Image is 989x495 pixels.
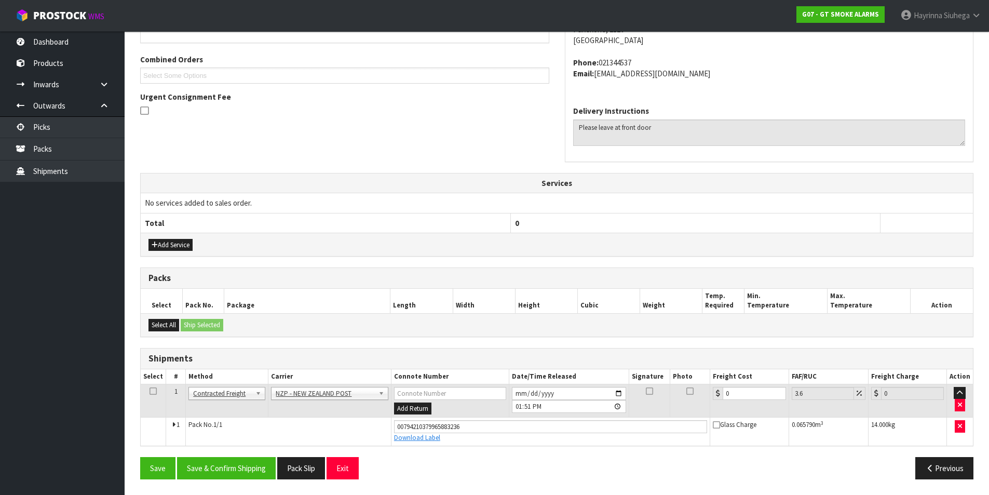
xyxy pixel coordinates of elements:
th: Select [141,289,182,313]
button: Select All [148,319,179,331]
th: Package [224,289,390,313]
h3: Packs [148,273,965,283]
th: Cubic [578,289,640,313]
button: Add Service [148,239,193,251]
label: Urgent Consignment Fee [140,91,231,102]
th: FAF/RUC [789,369,868,384]
th: Photo [670,369,710,384]
img: cube-alt.png [16,9,29,22]
span: 1 [174,387,178,396]
th: Freight Cost [710,369,789,384]
input: Freight Charge [881,387,944,400]
address: 021344537 [EMAIL_ADDRESS][DOMAIN_NAME] [573,57,966,79]
th: Height [515,289,577,313]
th: Action [946,369,973,384]
td: No services added to sales order. [141,193,973,213]
input: Freight Cost [723,387,785,400]
button: Ship Selected [181,319,223,331]
th: Freight Charge [868,369,946,384]
span: 1/1 [213,420,222,429]
input: Connote Number [394,420,708,433]
th: Signature [629,369,670,384]
th: Pack No. [182,289,224,313]
th: Select [141,369,166,384]
small: WMS [88,11,104,21]
button: Pack Slip [277,457,325,479]
sup: 3 [821,420,823,426]
label: Delivery Instructions [573,105,649,116]
th: Max. Temperature [827,289,910,313]
input: Connote Number [394,387,506,400]
th: Date/Time Released [509,369,629,384]
th: Weight [640,289,702,313]
label: Combined Orders [140,54,203,65]
th: Carrier [268,369,391,384]
th: Services [141,173,973,193]
button: Previous [915,457,973,479]
th: Method [186,369,268,384]
th: Width [453,289,515,313]
th: Total [141,213,510,233]
button: Save [140,457,175,479]
span: NZP - NEW ZEALAND POST [276,387,374,400]
a: G07 - GT SMOKE ALARMS [796,6,885,23]
td: kg [868,418,946,446]
span: ProStock [33,9,86,22]
span: Hayrinna [914,10,942,20]
th: Connote Number [391,369,509,384]
strong: phone [573,58,599,68]
span: Contracted Freight [193,387,251,400]
button: Add Return [394,403,431,415]
span: 1 [177,420,180,429]
span: 0.065790 [792,420,815,429]
th: Length [390,289,453,313]
button: Exit [327,457,359,479]
td: m [789,418,868,446]
th: Min. Temperature [744,289,827,313]
button: Save & Confirm Shipping [177,457,276,479]
span: Siuhega [944,10,970,20]
span: 14.000 [871,420,888,429]
input: Freight Adjustment [792,387,854,400]
a: Download Label [394,433,440,442]
span: 0 [515,218,519,228]
th: Temp. Required [702,289,744,313]
strong: email [573,69,594,78]
th: Action [911,289,973,313]
th: # [166,369,186,384]
strong: G07 - GT SMOKE ALARMS [802,10,879,19]
h3: Shipments [148,354,965,364]
td: Pack No. [186,418,391,446]
span: Glass Charge [713,420,756,429]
